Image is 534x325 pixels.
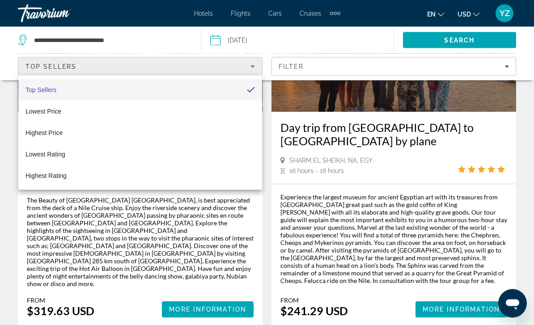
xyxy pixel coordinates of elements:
span: Lowest Price [25,108,61,115]
div: Sort by [18,76,262,190]
iframe: Кнопка запуска окна обмена сообщениями [498,289,527,318]
span: Highest Price [25,129,63,136]
span: Highest Rating [25,172,67,179]
span: Lowest Rating [25,151,65,158]
span: Top Sellers [25,86,56,93]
